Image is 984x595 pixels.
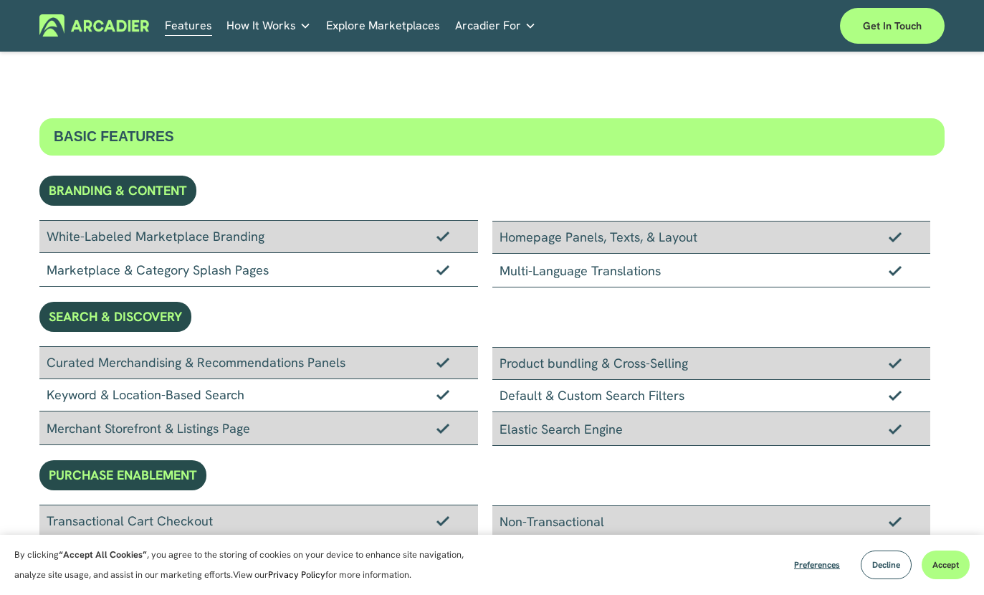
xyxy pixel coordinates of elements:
[39,176,196,206] div: BRANDING & CONTENT
[783,551,851,579] button: Preferences
[455,14,536,37] a: folder dropdown
[226,14,311,37] a: folder dropdown
[455,16,521,36] span: Arcadier For
[39,346,478,379] div: Curated Merchandising & Recommendations Panels
[922,551,970,579] button: Accept
[492,505,931,538] div: Non-Transactional
[889,265,902,275] img: Checkmark
[39,302,191,332] div: SEARCH & DISCOVERY
[492,221,931,254] div: Homepage Panels, Texts, & Layout
[39,118,945,156] div: BASIC FEATURES
[226,16,296,36] span: How It Works
[39,411,478,445] div: Merchant Storefront & Listings Page
[492,347,931,380] div: Product bundling & Cross-Selling
[889,424,902,434] img: Checkmark
[39,253,478,287] div: Marketplace & Category Splash Pages
[492,254,931,287] div: Multi-Language Translations
[436,265,449,275] img: Checkmark
[889,390,902,400] img: Checkmark
[436,423,449,433] img: Checkmark
[436,231,449,241] img: Checkmark
[268,568,325,581] a: Privacy Policy
[492,412,931,446] div: Elastic Search Engine
[889,232,902,242] img: Checkmark
[492,380,931,412] div: Default & Custom Search Filters
[932,559,959,571] span: Accept
[39,460,206,490] div: PURCHASE ENABLEMENT
[39,220,478,253] div: White-Labeled Marketplace Branding
[872,559,900,571] span: Decline
[39,14,149,37] img: Arcadier
[14,545,480,585] p: By clicking , you agree to the storing of cookies on your device to enhance site navigation, anal...
[39,505,478,538] div: Transactional Cart Checkout
[59,548,147,561] strong: “Accept All Cookies”
[889,516,902,526] img: Checkmark
[861,551,912,579] button: Decline
[436,357,449,367] img: Checkmark
[436,389,449,399] img: Checkmark
[39,379,478,411] div: Keyword & Location-Based Search
[326,14,440,37] a: Explore Marketplaces
[165,14,212,37] a: Features
[840,8,945,44] a: Get in touch
[889,358,902,368] img: Checkmark
[436,515,449,525] img: Checkmark
[794,559,840,571] span: Preferences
